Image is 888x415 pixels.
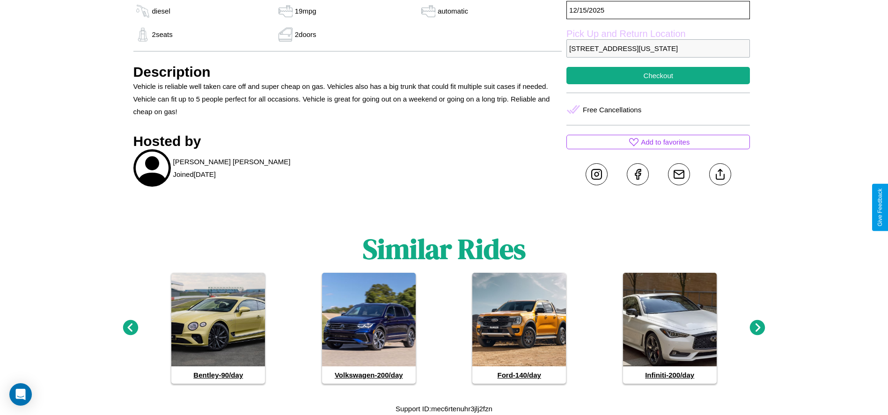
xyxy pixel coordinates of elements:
[9,383,32,406] div: Open Intercom Messenger
[583,103,641,116] p: Free Cancellations
[322,366,416,384] h4: Volkswagen - 200 /day
[566,67,750,84] button: Checkout
[396,402,492,415] p: Support ID: mec6rtenuhr3jlj2fzn
[623,273,717,384] a: Infiniti-200/day
[322,273,416,384] a: Volkswagen-200/day
[438,5,468,17] p: automatic
[133,80,562,118] p: Vehicle is reliable well taken care off and super cheap on gas. Vehicles also has a big trunk tha...
[133,133,562,149] h3: Hosted by
[641,136,690,148] p: Add to favorites
[566,135,750,149] button: Add to favorites
[173,168,216,181] p: Joined [DATE]
[472,366,566,384] h4: Ford - 140 /day
[419,4,438,18] img: gas
[152,28,173,41] p: 2 seats
[276,28,295,42] img: gas
[276,4,295,18] img: gas
[623,366,717,384] h4: Infiniti - 200 /day
[133,64,562,80] h3: Description
[171,366,265,384] h4: Bentley - 90 /day
[173,155,291,168] p: [PERSON_NAME] [PERSON_NAME]
[295,5,316,17] p: 19 mpg
[152,5,170,17] p: diesel
[566,1,750,19] p: 12 / 15 / 2025
[363,230,526,268] h1: Similar Rides
[133,4,152,18] img: gas
[171,273,265,384] a: Bentley-90/day
[877,189,883,226] div: Give Feedback
[472,273,566,384] a: Ford-140/day
[295,28,316,41] p: 2 doors
[566,39,750,58] p: [STREET_ADDRESS][US_STATE]
[566,29,750,39] label: Pick Up and Return Location
[133,28,152,42] img: gas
